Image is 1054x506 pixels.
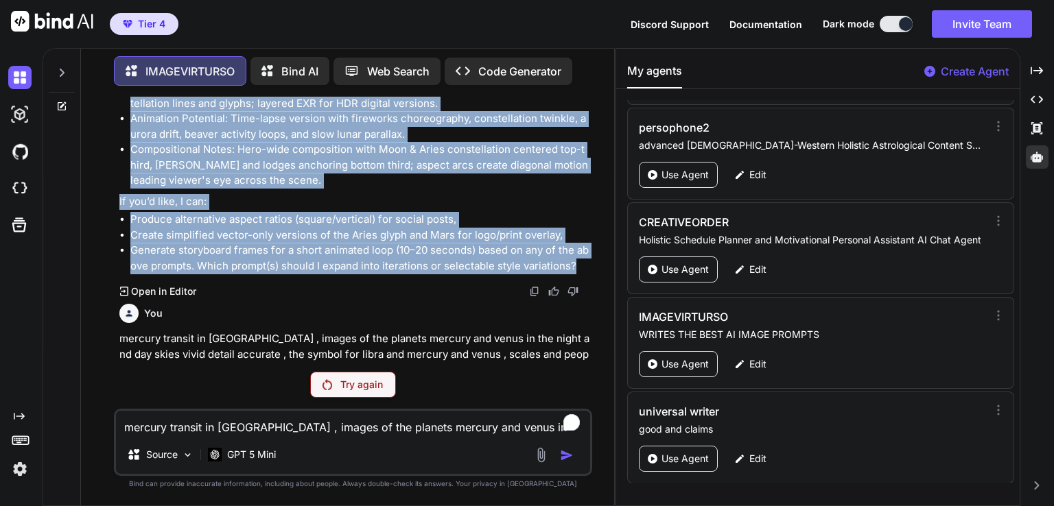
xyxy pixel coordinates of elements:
[123,20,132,28] img: premium
[567,286,578,297] img: dislike
[130,243,589,274] li: Generate storyboard frames for a short animated loop (10–20 seconds) based on any of the above pr...
[639,233,987,247] p: Holistic Schedule Planner and Motivational Personal Assistant AI Chat Agent
[478,63,561,80] p: Code Generator
[529,286,540,297] img: copy
[729,17,802,32] button: Documentation
[627,62,682,88] button: My agents
[144,306,163,320] h6: You
[182,449,194,461] img: Pick Models
[749,452,766,466] p: Edit
[639,403,882,420] h3: universal writer
[661,357,709,371] p: Use Agent
[661,168,709,182] p: Use Agent
[340,378,383,391] p: Try again
[114,479,592,489] p: Bind can provide inaccurate information, including about people. Always double-check its answers....
[130,111,589,142] li: Animation Potential: Time-lapse version with fireworks choreography, constellation twinkle, auror...
[639,138,987,152] p: advanced [DEMOGRAPHIC_DATA]-Western Holistic Astrological Content Specialist
[8,177,32,200] img: cloudideIcon
[281,63,318,80] p: Bind AI
[131,285,196,298] p: Open in Editor
[119,194,589,210] p: If you’d like, I can:
[130,212,589,228] li: Produce alternative aspect ratios (square/vertical) for social posts,
[639,119,882,136] h3: persophone2
[367,63,430,80] p: Web Search
[8,140,32,163] img: githubDark
[932,10,1032,38] button: Invite Team
[749,263,766,276] p: Edit
[729,19,802,30] span: Documentation
[941,63,1009,80] p: Create Agent
[661,263,709,276] p: Use Agent
[227,448,276,461] p: GPT 5 Mini
[110,13,178,35] button: premiumTier 4
[639,422,987,436] p: good and claims
[130,142,589,189] li: Compositional Notes: Hero-wide composition with Moon & Aries constellation centered top-third, [P...
[823,17,874,31] span: Dark mode
[119,331,589,378] p: mercury transit in [GEOGRAPHIC_DATA] , images of the planets mercury and venus in the night and d...
[138,17,165,31] span: Tier 4
[639,214,882,230] h3: CREATIVEORDER
[639,309,882,325] h3: IMAGEVIRTURSO
[749,168,766,182] p: Edit
[8,457,32,481] img: settings
[116,411,590,435] textarea: To enrich screen reader interactions, please activate Accessibility in Grammarly extension settings
[560,448,574,462] img: icon
[661,452,709,466] p: Use Agent
[146,448,178,461] p: Source
[533,447,549,463] img: attachment
[548,286,559,297] img: like
[639,328,987,341] p: WRITES THE BEST AI IMAGE PROMPTS
[631,19,709,30] span: Discord Support
[208,448,222,461] img: GPT 5 Mini
[130,228,589,243] li: Create simplified vector-only versions of the Aries glyph and Mars for logo/print overlay,
[749,357,766,371] p: Edit
[631,17,709,32] button: Discord Support
[8,66,32,89] img: darkChat
[8,103,32,126] img: darkAi-studio
[323,379,332,390] img: Retry
[145,63,235,80] p: IMAGEVIRTURSO
[11,11,93,32] img: Bind AI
